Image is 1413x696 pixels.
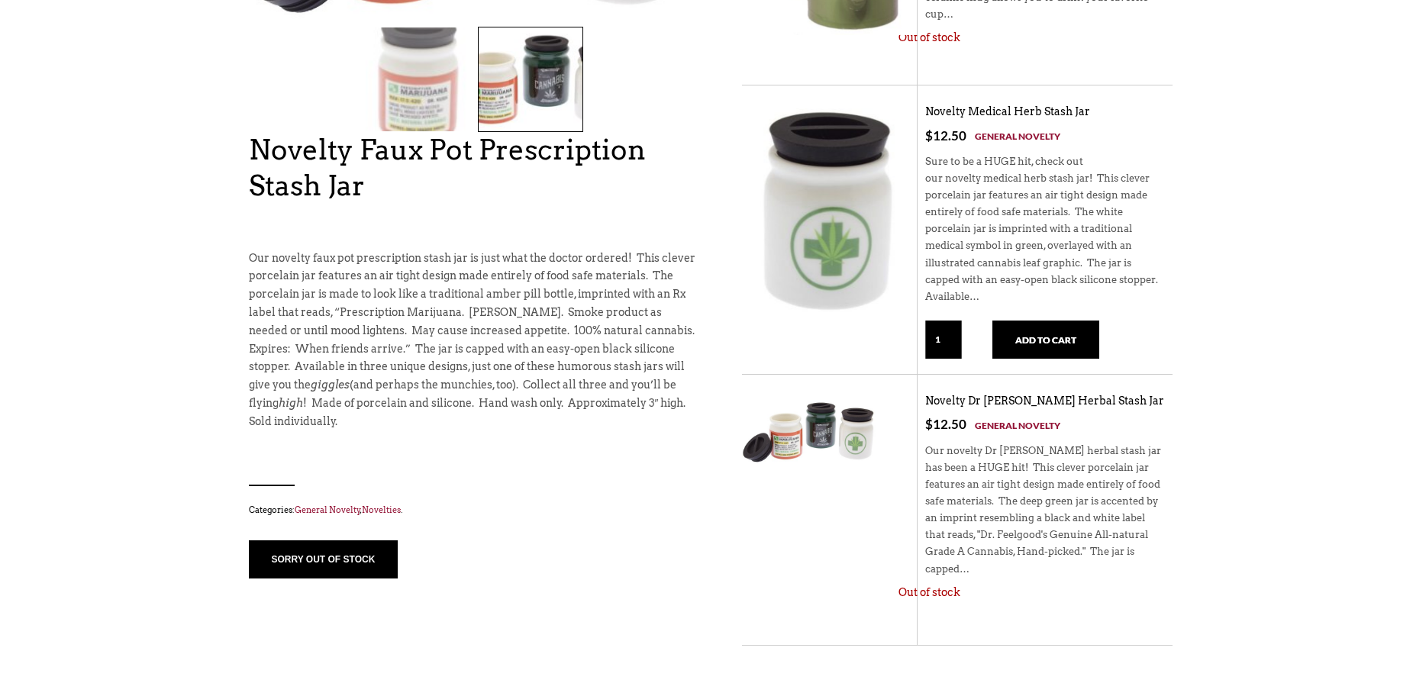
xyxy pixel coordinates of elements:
bdi: 12.50 [925,416,966,432]
p: Our novelty faux pot prescription stash jar is just what the doctor ordered! This clever porcelai... [249,250,700,431]
span: $ [925,416,933,432]
button: Add to cart [992,321,1099,359]
span: $ [925,127,933,143]
a: General Novelty [975,128,1060,144]
button: sorry out of stock [249,540,398,578]
em: high [279,397,303,409]
p: Out of stock [898,31,1165,46]
a: Novelty Medical Herb Stash Jar [925,105,1090,118]
span: Categories: , . [249,501,700,518]
div: Our novelty Dr [PERSON_NAME] herbal stash jar has been a HUGE hit! This clever porcelain jar feat... [925,433,1165,593]
em: giggles [311,379,350,391]
a: Novelties [362,504,401,515]
a: General Novelty [975,417,1060,433]
h1: Novelty Faux Pot Prescription Stash Jar [249,132,700,204]
a: Novelty Dr [PERSON_NAME] Herbal Stash Jar [925,395,1164,408]
div: Sure to be a HUGE hit, check out our novelty medical herb stash jar! This clever porcelain jar fe... [925,144,1165,321]
bdi: 12.50 [925,127,966,143]
input: Qty [925,321,962,359]
p: Out of stock [898,585,1165,601]
a: General Novelty [295,504,360,515]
